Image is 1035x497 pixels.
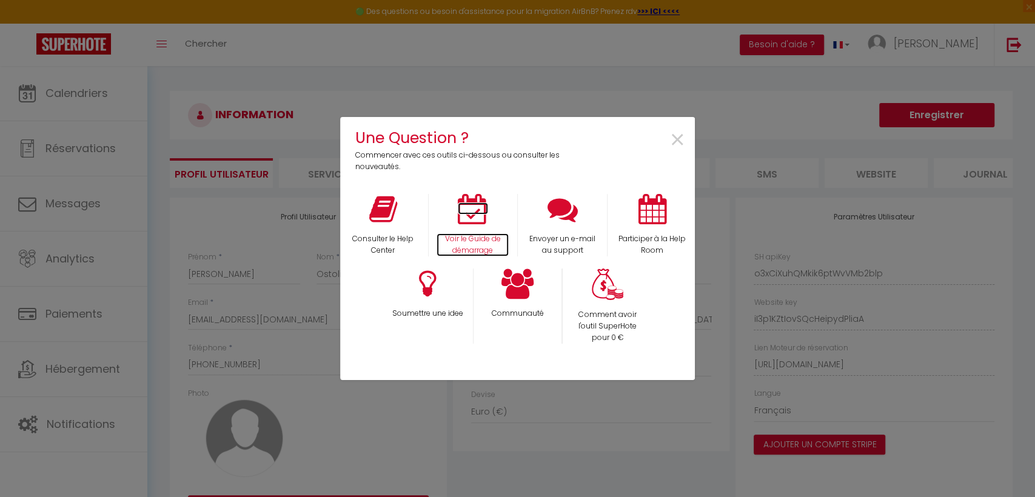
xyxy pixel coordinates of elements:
p: Soumettre une idee [391,308,465,319]
button: Close [669,127,686,154]
p: Participer à la Help Room [615,233,689,256]
p: Comment avoir l'outil SuperHote pour 0 € [571,309,645,344]
p: Commencer avec ces outils ci-dessous ou consulter les nouveautés. [355,150,568,173]
p: Consulter le Help Center [346,233,420,256]
p: Envoyer un e-mail au support [526,233,600,256]
img: Money bag [592,269,623,301]
p: Voir le Guide de démarrage [437,233,509,256]
span: × [669,121,686,159]
p: Communauté [481,308,554,319]
h4: Une Question ? [355,126,568,150]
